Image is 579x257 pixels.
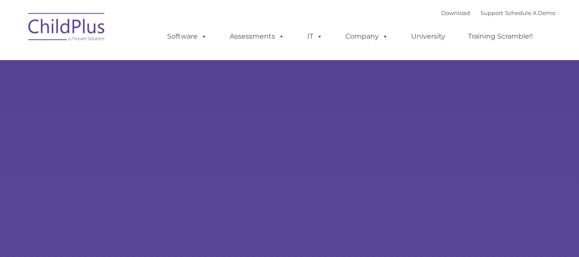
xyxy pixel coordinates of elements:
[337,28,397,45] a: Company
[221,28,293,45] a: Assessments
[299,28,331,45] a: IT
[24,7,110,50] img: ChildPlus by Procare Solutions
[402,28,454,45] a: University
[459,28,541,45] a: Training Scramble!!
[505,9,555,16] a: Schedule A Demo
[441,9,555,16] font: |
[441,9,470,16] a: Download
[480,9,503,16] a: Support
[159,28,216,45] a: Software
